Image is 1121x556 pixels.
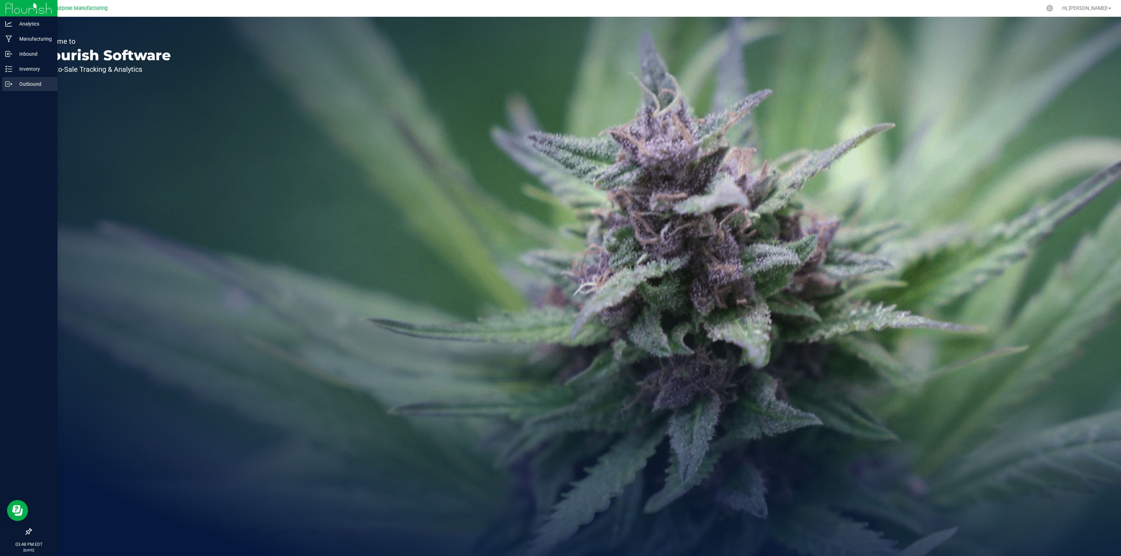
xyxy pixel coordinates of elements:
p: Outbound [12,80,54,88]
p: Inbound [12,50,54,58]
div: Manage settings [1045,5,1054,12]
inline-svg: Outbound [5,81,12,88]
inline-svg: Inbound [5,50,12,57]
p: Welcome to [38,38,171,45]
p: 03:48 PM EDT [3,541,54,548]
span: Hi, [PERSON_NAME]! [1062,5,1108,11]
p: Seed-to-Sale Tracking & Analytics [38,66,171,73]
p: Inventory [12,65,54,73]
inline-svg: Inventory [5,65,12,72]
span: Greater Purpose Manufacturing [35,5,108,11]
inline-svg: Manufacturing [5,35,12,42]
iframe: Resource center [7,500,28,521]
p: Analytics [12,20,54,28]
inline-svg: Analytics [5,20,12,27]
p: Flourish Software [38,48,171,62]
p: Manufacturing [12,35,54,43]
p: [DATE] [3,548,54,553]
